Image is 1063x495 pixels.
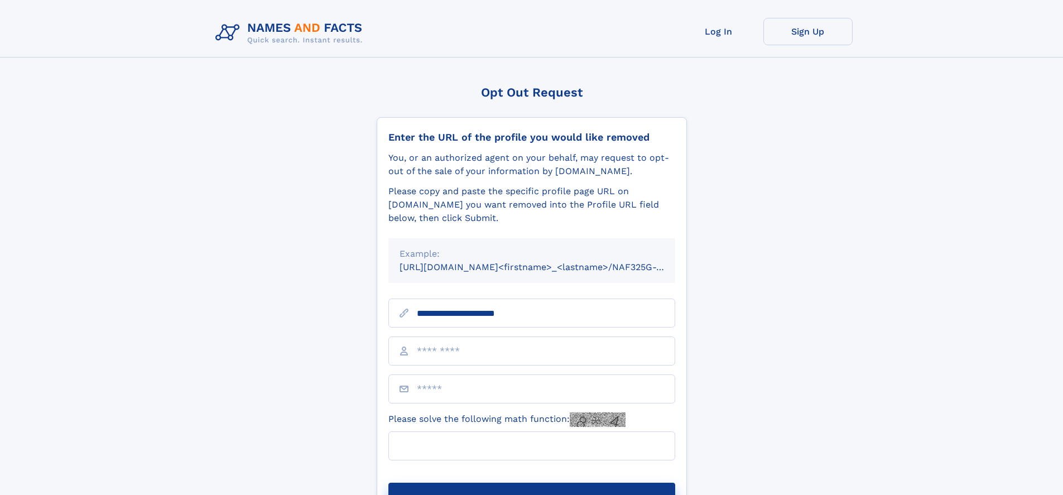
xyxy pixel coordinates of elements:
div: You, or an authorized agent on your behalf, may request to opt-out of the sale of your informatio... [388,151,675,178]
div: Example: [400,247,664,261]
div: Enter the URL of the profile you would like removed [388,131,675,143]
div: Opt Out Request [377,85,687,99]
a: Sign Up [763,18,853,45]
label: Please solve the following math function: [388,412,626,427]
a: Log In [674,18,763,45]
img: Logo Names and Facts [211,18,372,48]
small: [URL][DOMAIN_NAME]<firstname>_<lastname>/NAF325G-xxxxxxxx [400,262,696,272]
div: Please copy and paste the specific profile page URL on [DOMAIN_NAME] you want removed into the Pr... [388,185,675,225]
